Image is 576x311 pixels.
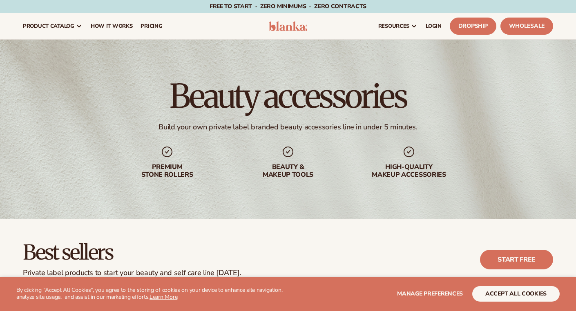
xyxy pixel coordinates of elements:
[269,21,307,31] img: logo
[91,23,133,29] span: How It Works
[236,163,340,179] div: beauty & makeup tools
[23,269,241,278] div: Private label products to start your beauty and self care line [DATE].
[397,290,463,298] span: Manage preferences
[23,23,74,29] span: product catalog
[159,122,417,132] div: Build your own private label branded beauty accessories line in under 5 minutes.
[87,13,137,39] a: How It Works
[450,18,496,35] a: Dropship
[210,2,366,10] span: Free to start · ZERO minimums · ZERO contracts
[374,13,422,39] a: resources
[19,13,87,39] a: product catalog
[150,293,177,301] a: Learn More
[422,13,446,39] a: LOGIN
[426,23,442,29] span: LOGIN
[378,23,409,29] span: resources
[115,163,219,179] div: premium stone rollers
[480,250,553,269] a: Start free
[357,163,461,179] div: High-quality makeup accessories
[141,23,162,29] span: pricing
[500,18,553,35] a: Wholesale
[136,13,166,39] a: pricing
[472,286,560,302] button: accept all cookies
[23,242,241,264] h2: Best sellers
[16,287,296,301] p: By clicking "Accept All Cookies", you agree to the storing of cookies on your device to enhance s...
[170,80,406,113] h1: Beauty accessories
[397,286,463,302] button: Manage preferences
